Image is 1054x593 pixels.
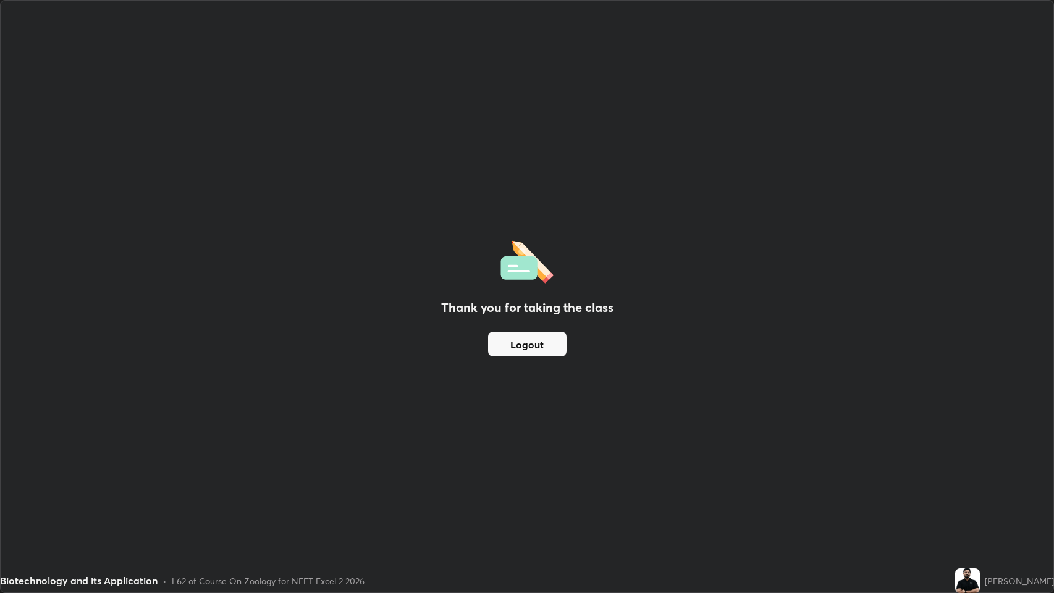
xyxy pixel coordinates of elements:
[500,237,554,284] img: offlineFeedback.1438e8b3.svg
[172,574,365,587] div: L62 of Course On Zoology for NEET Excel 2 2026
[955,568,980,593] img: 54f690991e824e6993d50b0d6a1f1dc5.jpg
[488,332,567,356] button: Logout
[985,574,1054,587] div: [PERSON_NAME]
[162,574,167,587] div: •
[441,298,613,317] h2: Thank you for taking the class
